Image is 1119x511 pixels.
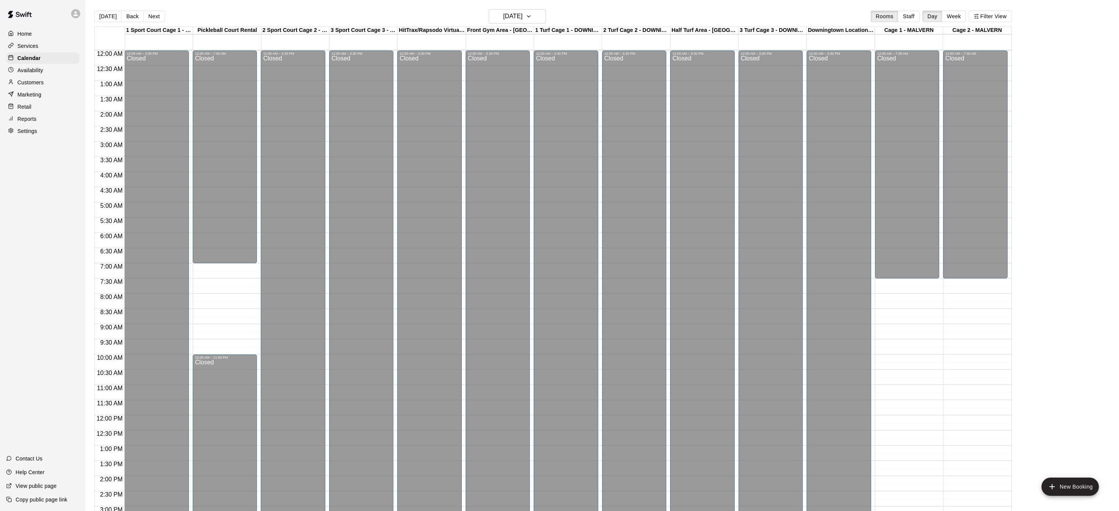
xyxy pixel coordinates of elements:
span: 6:00 AM [98,233,125,239]
p: Customers [17,79,44,86]
div: 10:00 AM – 11:59 PM [195,356,255,359]
span: 10:00 AM [95,354,125,361]
span: 3:00 AM [98,142,125,148]
span: 12:00 AM [95,51,125,57]
p: Home [17,30,32,38]
a: Calendar [6,52,79,64]
span: 1:00 PM [98,446,125,452]
div: Cage 2 - MALVERN [943,27,1011,34]
div: 3 Sport Court Cage 3 - DOWNINGTOWN [330,27,398,34]
div: 12:00 AM – 3:30 PM [672,52,732,55]
a: Home [6,28,79,40]
button: Next [143,11,165,22]
div: 12:00 AM – 3:30 PM [536,52,596,55]
div: HitTrax/Rapsodo Virtual Reality Rental Cage - 16'x35' [398,27,466,34]
span: 7:30 AM [98,278,125,285]
div: Closed [195,55,255,266]
div: 1 Turf Cage 1 - DOWNINGTOWN [534,27,602,34]
button: Day [922,11,942,22]
div: 3 Turf Cage 3 - DOWNINGTOWN [739,27,807,34]
span: 10:30 AM [95,370,125,376]
span: 12:30 PM [95,430,124,437]
button: Filter View [969,11,1011,22]
div: 12:00 AM – 3:30 PM [741,52,800,55]
span: 1:30 PM [98,461,125,467]
div: 12:00 AM – 7:30 AM [945,52,1005,55]
a: Retail [6,101,79,112]
span: 7:00 AM [98,263,125,270]
span: 6:30 AM [98,248,125,255]
span: 1:00 AM [98,81,125,87]
div: 12:00 AM – 3:30 PM [468,52,528,55]
a: Settings [6,125,79,137]
span: 3:30 AM [98,157,125,163]
div: 12:00 AM – 3:30 PM [604,52,664,55]
div: Cage 1 - MALVERN [875,27,943,34]
p: Services [17,42,38,50]
div: 12:00 AM – 7:00 AM [195,52,255,55]
div: 12:00 AM – 7:30 AM: Closed [943,51,1007,278]
a: Availability [6,65,79,76]
span: 5:30 AM [98,218,125,224]
div: 12:00 AM – 3:30 PM [331,52,391,55]
span: 2:00 PM [98,476,125,483]
h6: [DATE] [503,11,523,22]
span: 12:30 AM [95,66,125,72]
span: 2:30 PM [98,491,125,498]
div: Half Turf Area - [GEOGRAPHIC_DATA] [670,27,739,34]
p: Settings [17,127,37,135]
div: 12:00 AM – 7:30 AM: Closed [875,51,939,278]
span: 1:30 AM [98,96,125,103]
div: 1 Sport Court Cage 1 - DOWNINGTOWN [125,27,193,34]
div: 12:00 AM – 3:30 PM [399,52,459,55]
p: View public page [16,482,57,490]
p: Availability [17,66,43,74]
a: Marketing [6,89,79,100]
button: Staff [898,11,919,22]
span: 11:30 AM [95,400,125,407]
div: 12:00 AM – 3:30 PM [127,52,186,55]
span: 5:00 AM [98,203,125,209]
button: [DATE] [94,11,122,22]
button: Rooms [871,11,898,22]
span: 4:30 AM [98,187,125,194]
div: 2 Sport Court Cage 2 - DOWNINGTOWN [262,27,330,34]
p: Marketing [17,91,41,98]
button: [DATE] [489,9,546,24]
span: 11:00 AM [95,385,125,391]
p: Retail [17,103,32,111]
p: Reports [17,115,36,123]
div: Downingtown Location - OUTDOOR Turf Area [807,27,875,34]
span: 2:00 AM [98,111,125,118]
div: Closed [877,55,937,281]
a: Customers [6,77,79,88]
div: Pickleball Court Rental [193,27,261,34]
span: 4:00 AM [98,172,125,179]
button: Back [121,11,144,22]
div: 12:00 AM – 3:30 PM [263,52,323,55]
div: 12:00 AM – 7:00 AM: Closed [193,51,257,263]
button: Week [942,11,966,22]
span: 2:30 AM [98,127,125,133]
div: Front Gym Area - [GEOGRAPHIC_DATA] [466,27,534,34]
p: Help Center [16,468,44,476]
a: Services [6,40,79,52]
span: 9:00 AM [98,324,125,331]
span: 8:30 AM [98,309,125,315]
a: Reports [6,113,79,125]
div: Closed [945,55,1005,281]
div: 2 Turf Cage 2 - DOWNINGTOWN [602,27,670,34]
div: 12:00 AM – 3:30 PM [809,52,869,55]
span: 9:30 AM [98,339,125,346]
p: Calendar [17,54,41,62]
span: 8:00 AM [98,294,125,300]
p: Contact Us [16,455,43,462]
